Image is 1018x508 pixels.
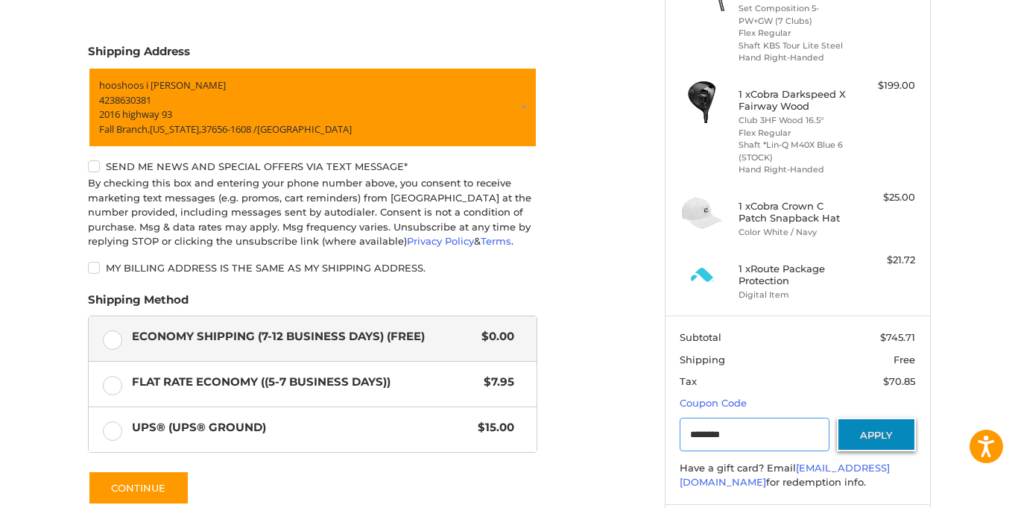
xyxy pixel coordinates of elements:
h4: 1 x Route Package Protection [739,263,853,287]
div: $25.00 [856,190,915,205]
span: Subtotal [680,331,721,343]
a: Coupon Code [680,397,747,409]
h4: 1 x Cobra Darkspeed X Fairway Wood [739,88,853,113]
li: Hand Right-Handed [739,163,853,176]
span: [US_STATE], [150,122,201,135]
li: Flex Regular [739,27,853,40]
li: Digital Item [739,289,853,301]
a: Privacy Policy [407,235,474,247]
li: Shaft KBS Tour Lite Steel [739,40,853,52]
div: Have a gift card? Email for redemption info. [680,461,915,490]
h4: 1 x Cobra Crown C Patch Snapback Hat [739,200,853,225]
span: [GEOGRAPHIC_DATA] [257,122,352,135]
span: Tax [680,375,697,387]
div: $21.72 [856,253,915,268]
span: Economy Shipping (7-12 Business Days) (Free) [132,328,475,345]
span: $7.95 [477,374,515,391]
span: $0.00 [475,328,515,345]
li: Set Composition 5-PW+GW (7 Clubs) [739,2,853,27]
span: 2016 highway 93 [99,107,172,121]
li: Club 3HF Wood 16.5° [739,114,853,127]
legend: Shipping Method [88,292,189,316]
span: $15.00 [471,419,515,436]
li: Hand Right-Handed [739,51,853,64]
button: Apply [837,418,916,451]
input: Gift Certificate or Coupon Code [680,418,829,451]
li: Color White / Navy [739,226,853,239]
span: hoos i [PERSON_NAME] [121,78,226,92]
span: Flat Rate Economy ((5-7 Business Days)) [132,374,477,391]
button: Continue [88,471,189,505]
li: Shaft *Lin-Q M40X Blue 6 (STOCK) [739,139,853,163]
div: $199.00 [856,78,915,93]
legend: Shipping Address [88,43,190,67]
span: $70.85 [883,375,915,387]
label: My billing address is the same as my shipping address. [88,262,537,274]
span: Free [894,354,915,366]
div: By checking this box and entering your phone number above, you consent to receive marketing text ... [88,176,537,249]
a: Enter or select a different address [88,67,537,148]
span: 37656-1608 / [201,122,257,135]
span: $745.71 [880,331,915,343]
span: Shipping [680,354,725,366]
span: UPS® (UPS® Ground) [132,419,471,436]
label: Send me news and special offers via text message* [88,160,537,172]
span: hoos [99,78,121,92]
span: Fall Branch, [99,122,150,135]
span: 4238630381 [99,92,151,106]
a: Terms [481,235,511,247]
li: Flex Regular [739,127,853,139]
